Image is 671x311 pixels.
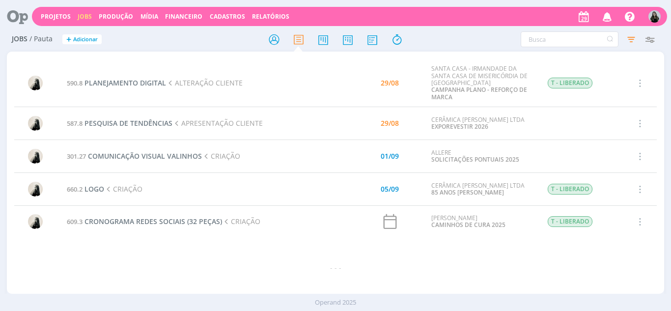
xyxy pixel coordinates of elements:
[431,116,532,131] div: CERÂMICA [PERSON_NAME] LTDA
[207,13,248,21] button: Cadastros
[62,34,102,45] button: +Adicionar
[431,221,505,229] a: CAMINHOS DE CURA 2025
[67,152,86,161] span: 301.27
[28,182,43,197] img: R
[548,184,592,195] span: T - LIBERADO
[41,12,71,21] a: Projetos
[648,10,661,23] img: V
[381,186,399,193] div: 05/09
[166,78,243,87] span: ALTERAÇÃO CLIENTE
[249,13,292,21] button: Relatórios
[252,12,289,21] a: Relatórios
[84,78,166,87] span: PLANEJAMENTO DIGITAL
[67,119,83,128] span: 587.8
[548,78,592,88] span: T - LIBERADO
[29,35,53,43] span: / Pauta
[431,122,488,131] a: EXPOREVESTIR 2026
[431,65,532,101] div: SANTA CASA - IRMANDADE DA SANTA CASA DE MISERICÓRDIA DE [GEOGRAPHIC_DATA]
[104,184,142,194] span: CRIAÇÃO
[28,76,43,90] img: R
[648,8,661,25] button: V
[75,13,95,21] button: Jobs
[172,118,263,128] span: APRESENTAÇÃO CLIENTE
[381,120,399,127] div: 29/08
[431,155,519,164] a: SOLICITAÇÕES PONTUAIS 2025
[84,184,104,194] span: LOGO
[14,262,657,273] div: - - -
[431,188,504,197] a: 85 ANOS [PERSON_NAME]
[548,216,592,227] span: T - LIBERADO
[162,13,205,21] button: Financeiro
[84,118,172,128] span: PESQUISA DE TENDÊNCIAS
[431,182,532,197] div: CERÂMICA [PERSON_NAME] LTDA
[381,80,399,86] div: 29/08
[165,12,202,21] a: Financeiro
[28,149,43,164] img: R
[67,185,83,194] span: 660.2
[66,34,71,45] span: +
[67,217,83,226] span: 609.3
[67,184,104,194] a: 660.2LOGO
[99,12,133,21] a: Produção
[28,214,43,229] img: R
[202,151,240,161] span: CRIAÇÃO
[78,12,92,21] a: Jobs
[67,151,202,161] a: 301.27COMUNICAÇÃO VISUAL VALINHOS
[84,217,222,226] span: CRONOGRAMA REDES SOCIAIS (32 PEÇAS)
[96,13,136,21] button: Produção
[88,151,202,161] span: COMUNICAÇÃO VISUAL VALINHOS
[28,116,43,131] img: R
[67,79,83,87] span: 590.8
[67,78,166,87] a: 590.8PLANEJAMENTO DIGITAL
[222,217,260,226] span: CRIAÇÃO
[381,153,399,160] div: 01/09
[140,12,158,21] a: Mídia
[431,215,532,229] div: [PERSON_NAME]
[138,13,161,21] button: Mídia
[67,217,222,226] a: 609.3CRONOGRAMA REDES SOCIAIS (32 PEÇAS)
[210,12,245,21] span: Cadastros
[431,149,532,164] div: ALLERE
[73,36,98,43] span: Adicionar
[521,31,618,47] input: Busca
[431,85,527,101] a: CAMPANHA PLANO - REFORÇO DE MARCA
[67,118,172,128] a: 587.8PESQUISA DE TENDÊNCIAS
[38,13,74,21] button: Projetos
[12,35,28,43] span: Jobs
